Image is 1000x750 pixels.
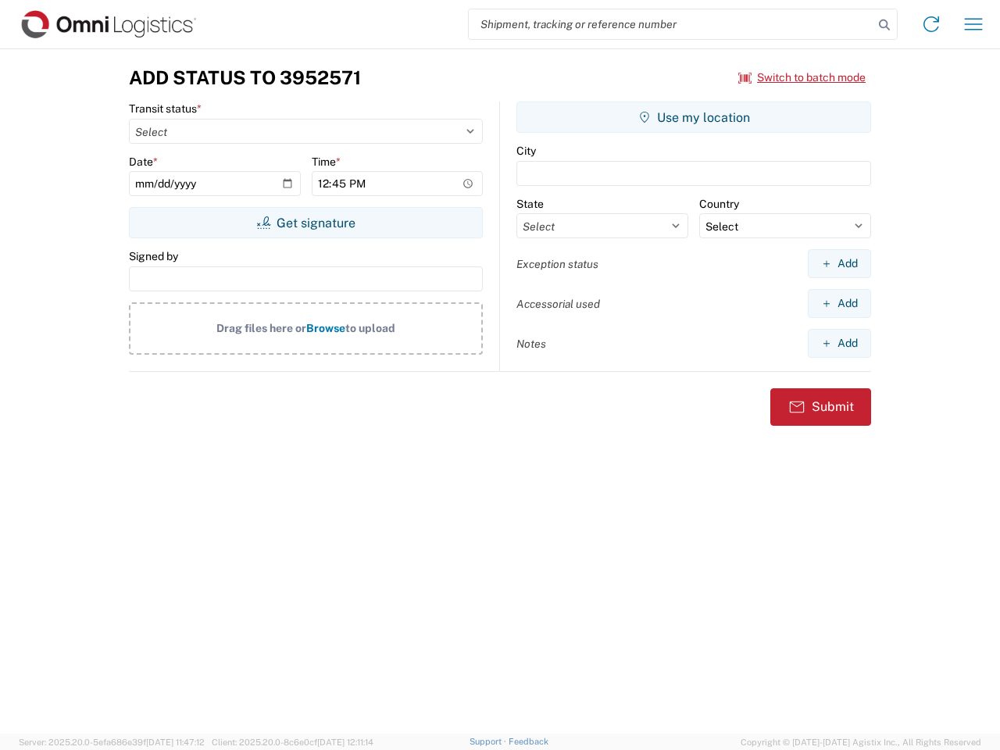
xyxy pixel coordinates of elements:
span: Server: 2025.20.0-5efa686e39f [19,737,205,747]
input: Shipment, tracking or reference number [469,9,873,39]
button: Add [808,289,871,318]
label: Accessorial used [516,297,600,311]
span: Copyright © [DATE]-[DATE] Agistix Inc., All Rights Reserved [741,735,981,749]
span: to upload [345,322,395,334]
label: Signed by [129,249,178,263]
span: Drag files here or [216,322,306,334]
button: Switch to batch mode [738,65,866,91]
button: Add [808,249,871,278]
button: Submit [770,388,871,426]
button: Use my location [516,102,871,133]
label: Country [699,197,739,211]
a: Feedback [509,737,548,746]
span: [DATE] 11:47:12 [146,737,205,747]
label: City [516,144,536,158]
span: Client: 2025.20.0-8c6e0cf [212,737,373,747]
span: [DATE] 12:11:14 [317,737,373,747]
a: Support [470,737,509,746]
button: Get signature [129,207,483,238]
span: Browse [306,322,345,334]
label: Transit status [129,102,202,116]
label: Exception status [516,257,598,271]
label: Time [312,155,341,169]
button: Add [808,329,871,358]
label: State [516,197,544,211]
label: Date [129,155,158,169]
h3: Add Status to 3952571 [129,66,361,89]
label: Notes [516,337,546,351]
